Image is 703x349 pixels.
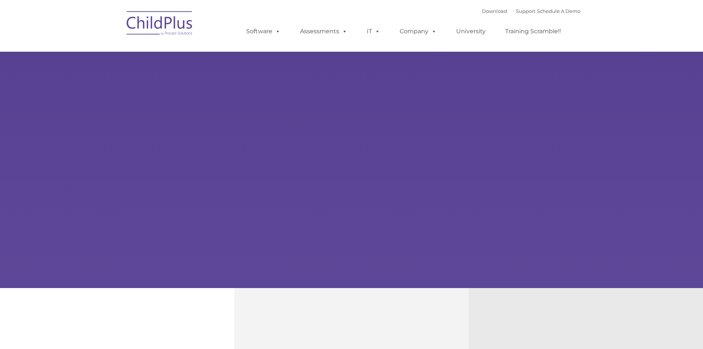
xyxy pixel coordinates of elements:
[537,8,580,14] a: Schedule A Demo
[239,24,288,39] a: Software
[293,24,355,39] a: Assessments
[123,6,197,43] img: ChildPlus by Procare Solutions
[482,8,507,14] a: Download
[392,24,444,39] a: Company
[516,8,535,14] a: Support
[359,24,387,39] a: IT
[449,24,493,39] a: University
[482,8,580,14] font: |
[498,24,568,39] a: Training Scramble!!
